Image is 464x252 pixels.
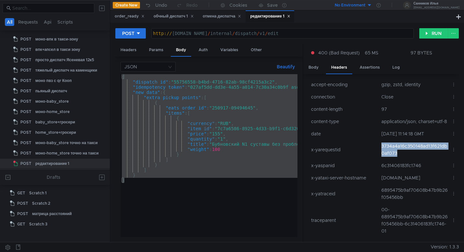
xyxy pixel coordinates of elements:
span: POST [17,199,28,208]
div: [EMAIL_ADDRESS][DOMAIN_NAME] [413,6,459,9]
span: GET [17,219,25,229]
div: редактирование 1 [250,13,290,20]
td: 00-6895475b9af70608b47b9b26f05456bb-6c31406183fc1746-01 [379,203,449,237]
div: Body [171,44,191,57]
div: тяжелый диспатч на каменщики [35,65,97,75]
td: 6895475b9af70608b47b9b26f05456bb [379,184,449,203]
div: Scratch 1 [29,188,47,198]
div: Headers [326,62,352,74]
button: Api [42,18,53,26]
button: POST [115,28,146,39]
div: Undo [155,1,167,9]
div: Log [387,62,405,74]
div: моно-впк в такси-зону [35,34,78,44]
td: x-yatraceid [308,184,379,203]
span: POST [20,138,31,148]
span: POST [20,34,31,44]
input: Search... [12,5,90,12]
div: моно пвз с qr Кооп [35,76,72,86]
td: 97 [379,103,449,115]
span: POST [20,65,31,75]
td: 6c31406183fc1746 [379,159,449,172]
div: 65 MS [365,50,378,56]
div: редактирование 1 [35,159,69,168]
div: Body [303,62,324,74]
div: матрица расстояний [32,209,72,219]
div: order_ready [115,13,145,20]
div: Variables [215,44,243,56]
div: Drafts [47,173,60,181]
div: Scratch 2 [32,199,50,208]
div: Save [267,3,278,7]
div: Params [144,44,168,56]
div: Other [246,44,267,56]
span: POST [20,159,31,168]
button: Scripts [55,18,75,26]
div: отмена диспатча [203,13,241,20]
div: 97 BYTES [411,50,432,56]
span: POST [20,128,31,137]
div: Redo [186,1,198,9]
td: content-length [308,103,379,115]
div: обчный диспатч 1 [154,13,194,20]
td: [DATE] 11:14:18 GMT [379,128,449,140]
div: пьяный диспатч [35,86,67,96]
span: 400 (Bad Request) [318,49,360,56]
span: POST [20,117,31,127]
div: Scratch 3 [29,219,47,229]
td: 3734a4a16c350148ad13f621db0af073 [379,140,449,159]
div: моно-home_store точно на такси [35,148,99,158]
span: POST [20,45,31,54]
span: POST [20,86,31,96]
td: connection [308,91,379,103]
span: POST [20,76,31,86]
button: Redo [172,0,202,10]
button: RUN [419,28,448,39]
td: content-type [308,115,379,128]
div: baby_store+гросери [35,117,75,127]
button: Requests [16,18,40,26]
div: просто диспатч Ясеневая 12к5 [35,55,94,65]
div: Cookies [229,1,247,9]
td: x-yaspanid [308,159,379,172]
div: моно-baby_store [35,97,69,106]
button: Beautify [274,63,297,71]
div: home_store+гросери [35,128,76,137]
button: Undo [140,0,172,10]
button: Create New [113,2,140,8]
td: x-yarequestid [308,140,379,159]
span: POST [17,209,28,219]
div: моно-home_store [35,107,70,117]
td: gzip, zstd, identity [379,78,449,91]
div: No Environment [335,2,365,8]
div: впк+апсел в такси зону [35,45,80,54]
td: Close [379,91,449,103]
div: Assertions [354,62,385,74]
div: Auth [193,44,213,56]
div: моно-baby_store точно на такси [35,138,98,148]
span: Version: 1.3.3 [431,242,459,252]
td: traceparent [308,203,379,237]
span: GET [17,188,25,198]
div: Санников Илья [413,2,459,5]
td: x-yataxi-server-hostname [308,172,379,184]
span: POST [20,148,31,158]
button: All [5,18,14,26]
span: POST [20,55,31,65]
div: POST [122,30,134,37]
span: POST [20,107,31,117]
td: date [308,128,379,140]
td: application/json; charset=utf-8 [379,115,449,128]
td: [DOMAIN_NAME] [379,172,449,184]
div: Headers [115,44,142,56]
td: accept-encoding [308,78,379,91]
span: POST [20,97,31,106]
